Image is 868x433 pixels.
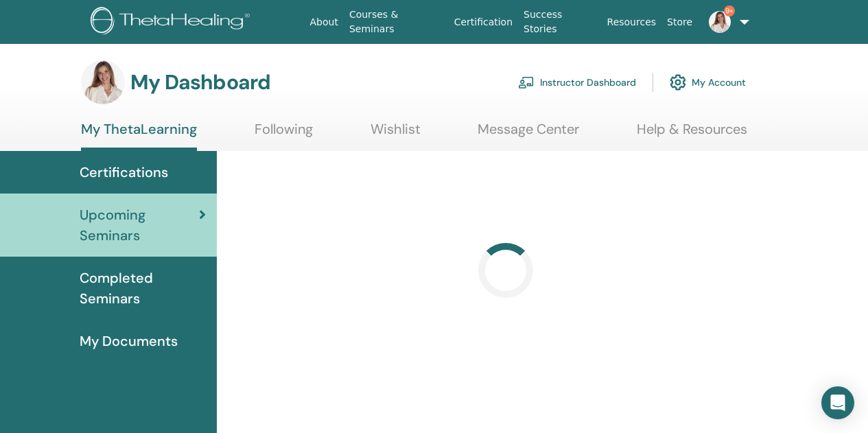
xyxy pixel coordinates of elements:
a: Message Center [478,121,579,148]
img: cog.svg [670,71,686,94]
span: Certifications [80,162,168,183]
a: Success Stories [518,2,601,42]
img: default.jpg [709,11,731,33]
a: Help & Resources [637,121,747,148]
span: Upcoming Seminars [80,204,199,246]
a: Certification [449,10,518,35]
a: Store [661,10,698,35]
span: Completed Seminars [80,268,206,309]
img: chalkboard-teacher.svg [518,76,535,89]
a: Following [255,121,313,148]
img: logo.png [91,7,255,38]
span: 9+ [724,5,735,16]
a: Courses & Seminars [344,2,449,42]
img: default.jpg [81,60,125,104]
a: My ThetaLearning [81,121,197,151]
a: Instructor Dashboard [518,67,636,97]
a: About [305,10,344,35]
span: My Documents [80,331,178,351]
a: Resources [602,10,662,35]
a: My Account [670,67,746,97]
a: Wishlist [371,121,421,148]
h3: My Dashboard [130,70,270,95]
div: Open Intercom Messenger [821,386,854,419]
